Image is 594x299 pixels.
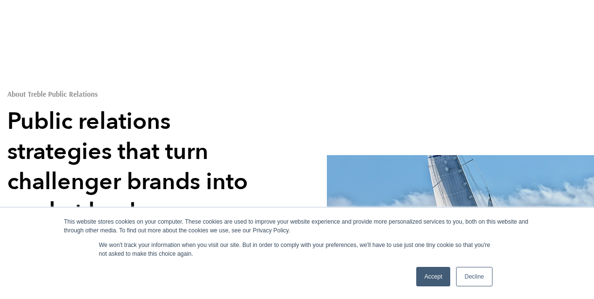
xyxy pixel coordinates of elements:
[99,241,495,258] p: We won't track your information when you visit our site. But in order to comply with your prefere...
[64,217,530,235] div: This website stores cookies on your computer. These cookies are used to improve your website expe...
[456,267,492,286] a: Decline
[7,90,280,98] h1: About Treble Public Relations
[7,106,280,227] h2: Public relations strategies that turn challenger brands into market leaders.
[416,267,451,286] a: Accept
